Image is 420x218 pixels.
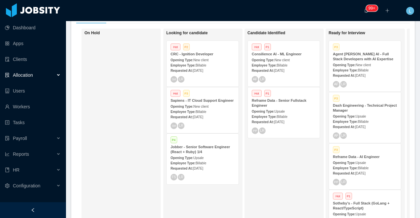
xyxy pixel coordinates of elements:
[252,120,274,124] strong: Requested At:
[333,172,355,175] strong: Requested At:
[333,115,356,118] strong: Opening Type:
[13,167,19,173] span: HR
[274,69,284,72] span: [DATE]
[355,74,365,77] span: [DATE]
[252,58,275,62] strong: Opening Type:
[196,161,206,165] span: Billable
[13,183,40,188] span: Configuration
[171,58,193,62] strong: Opening Type:
[172,78,176,81] span: SM
[13,136,27,141] span: Payroll
[334,180,338,184] span: PP
[171,136,177,143] span: P4
[333,212,356,216] strong: Opening Type:
[247,31,340,36] h1: Candidate Identified
[253,77,257,81] span: AF
[355,125,365,129] span: [DATE]
[183,43,190,50] span: P2
[171,90,180,97] span: Hot
[341,134,345,137] span: LR
[193,115,203,119] span: [DATE]
[171,161,196,165] strong: Employee Type:
[5,152,10,156] i: icon: line-chart
[333,201,390,210] strong: Sotheby's - Full Stack (GoLang + React/TypeScript)
[171,43,180,50] span: Hot
[5,100,61,113] a: icon: userWorkers
[193,167,203,170] span: [DATE]
[341,180,345,184] span: LR
[333,161,356,165] strong: Opening Type:
[171,105,193,108] strong: Opening Type:
[358,166,369,170] span: Billable
[277,64,287,67] span: Billable
[171,167,193,170] strong: Requested At:
[333,74,355,77] strong: Requested At:
[171,69,193,72] strong: Requested At:
[264,90,271,97] span: P1
[333,63,356,67] strong: Opening Type:
[358,68,369,72] span: Billable
[333,146,339,153] span: P3
[333,193,343,200] span: Hot
[252,52,302,56] strong: Consilience AI - ML Engineer
[171,52,213,56] strong: CRC - Ignition Developer
[333,103,397,112] strong: Dash Engineering - Technical Project Manager
[277,115,287,119] span: Billable
[172,175,176,179] span: FS
[274,120,284,124] span: [DATE]
[252,69,274,72] strong: Requested At:
[252,43,262,50] span: Hot
[5,37,61,50] a: icon: appstoreApps
[260,129,264,132] span: LR
[171,98,234,102] strong: Sapiens - IT Cloud Support Engineer
[358,120,369,123] span: Billable
[5,21,61,34] a: icon: pie-chartDashboard
[333,43,339,50] span: P3
[264,43,271,50] span: P1
[5,183,10,188] i: icon: setting
[275,110,285,113] span: Upsale
[171,64,196,67] strong: Employee Type:
[385,8,390,13] i: icon: plus
[171,145,230,154] strong: Jobber - Senior Software Engineer (React + Ruby) 1/4
[179,175,183,179] span: LR
[333,166,358,170] strong: Employee Type:
[171,156,193,160] strong: Opening Type:
[13,72,33,78] span: Allocation
[253,129,257,132] span: PP
[171,115,193,119] strong: Requested At:
[84,31,177,36] h1: On Hold
[171,110,196,114] strong: Employee Type:
[366,5,378,12] sup: 576
[355,172,365,175] span: [DATE]
[333,52,393,61] strong: Agent [PERSON_NAME] AI - Full Stack Developers with AI Expertise
[196,110,206,114] span: Billable
[252,115,277,119] strong: Employee Type:
[179,77,183,81] span: LR
[333,155,379,159] strong: Reframe Data - AI Engineer
[252,64,277,67] strong: Employee Type:
[252,110,275,113] strong: Opening Type:
[179,124,183,127] span: LR
[5,136,10,141] i: icon: file-protect
[275,58,290,62] span: New client
[409,7,411,15] span: L
[5,84,61,97] a: icon: robotUsers
[166,31,259,36] h1: Looking for candidate
[172,124,176,127] span: SM
[13,151,29,157] span: Reports
[252,98,307,107] strong: Reframe Data - Senior Fullstack Engineer
[345,193,352,200] span: P1
[334,134,338,137] span: AF
[333,95,339,102] span: P3
[183,90,190,97] span: P3
[356,161,366,165] span: Upsale
[333,68,358,72] strong: Employee Type:
[193,156,204,160] span: Upsale
[5,168,10,172] i: icon: book
[356,63,371,67] span: New client
[356,115,366,118] span: Upsale
[364,8,369,13] i: icon: bell
[193,105,209,108] span: New client
[193,58,209,62] span: New client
